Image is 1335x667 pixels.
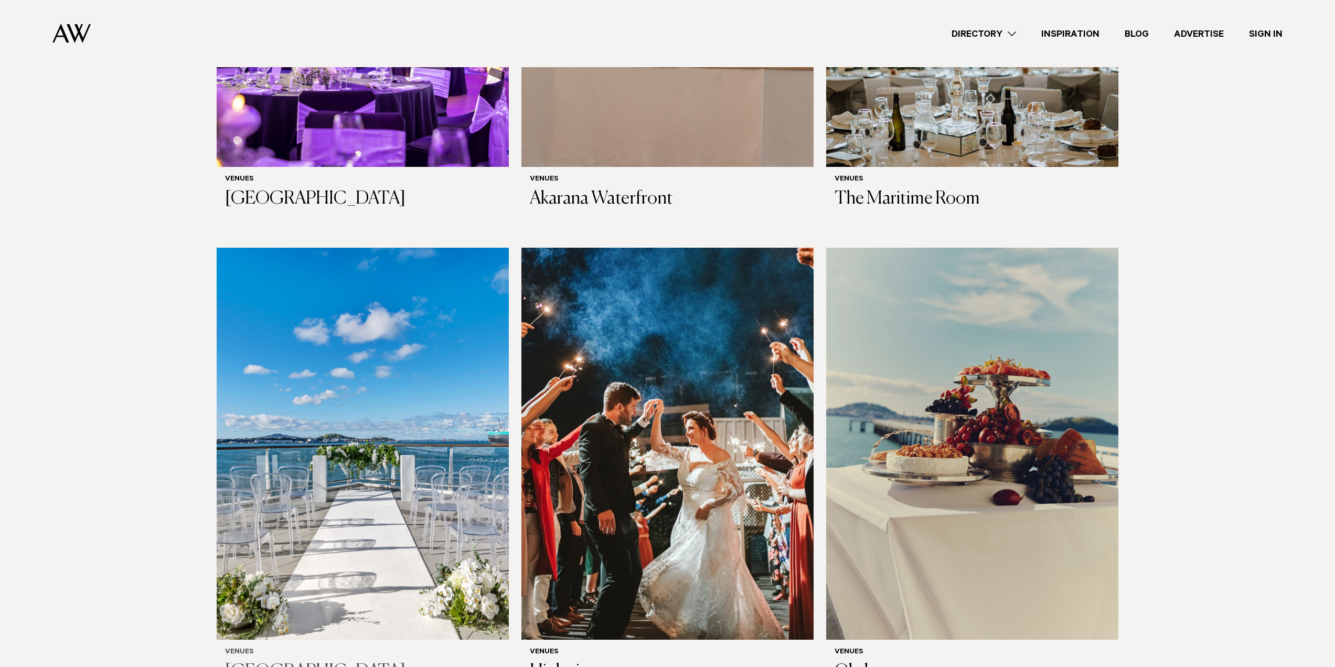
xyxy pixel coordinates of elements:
a: Sign In [1236,27,1295,41]
img: Auckland Weddings Venues | Highwic [521,248,814,640]
h6: Venues [530,175,805,184]
h3: The Maritime Room [835,188,1110,210]
img: Outdoor rooftop ceremony Auckland venue [217,248,509,640]
a: Blog [1112,27,1161,41]
h6: Venues [225,648,500,657]
h3: [GEOGRAPHIC_DATA] [225,188,500,210]
img: Auckland Weddings Logo [52,24,91,43]
h6: Venues [530,648,805,657]
img: Auckland Weddings Venues | Okahu [826,248,1118,640]
a: Directory [939,27,1029,41]
h3: Akarana Waterfront [530,188,805,210]
a: Inspiration [1029,27,1112,41]
h6: Venues [835,175,1110,184]
a: Advertise [1161,27,1236,41]
h6: Venues [835,648,1110,657]
h6: Venues [225,175,500,184]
